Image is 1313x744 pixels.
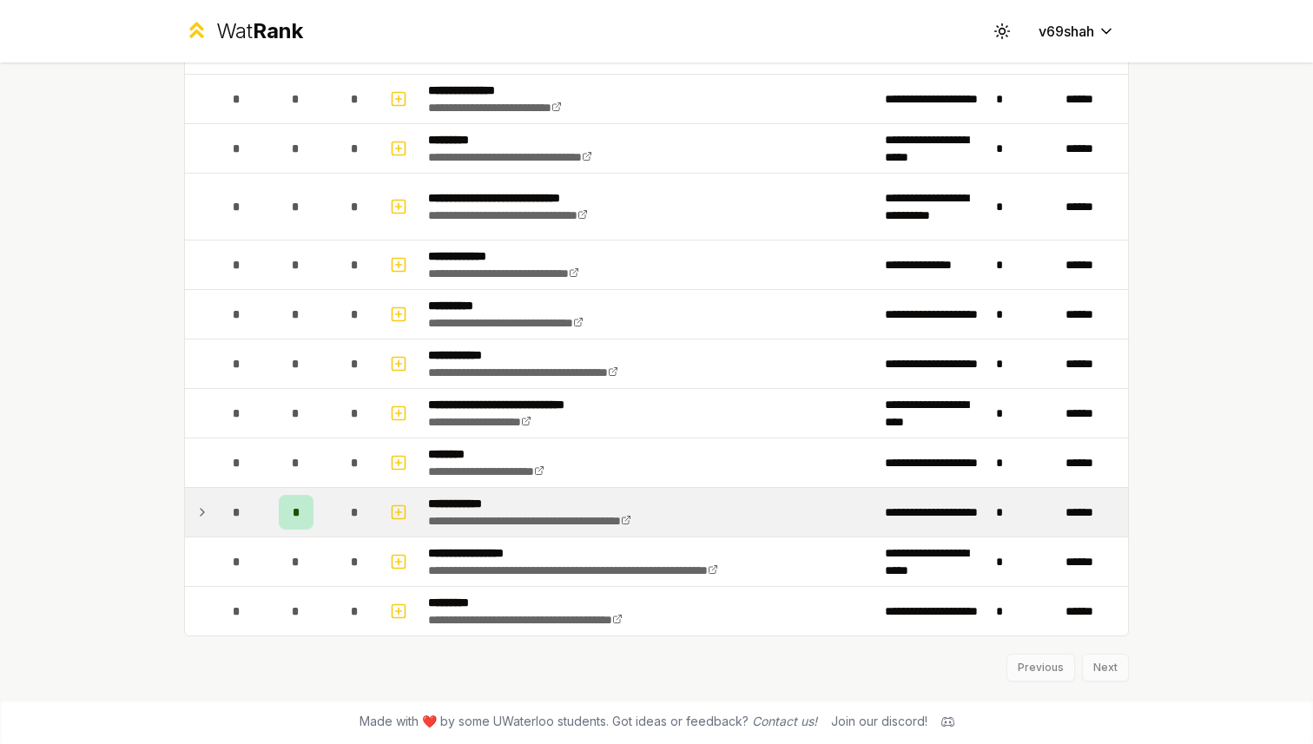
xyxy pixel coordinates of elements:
a: WatRank [184,17,303,45]
span: Made with ❤️ by some UWaterloo students. Got ideas or feedback? [360,713,817,730]
div: Wat [216,17,303,45]
div: Join our discord! [831,713,927,730]
button: v69shah [1025,16,1129,47]
span: Rank [253,18,303,43]
a: Contact us! [752,714,817,728]
span: v69shah [1039,21,1094,42]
